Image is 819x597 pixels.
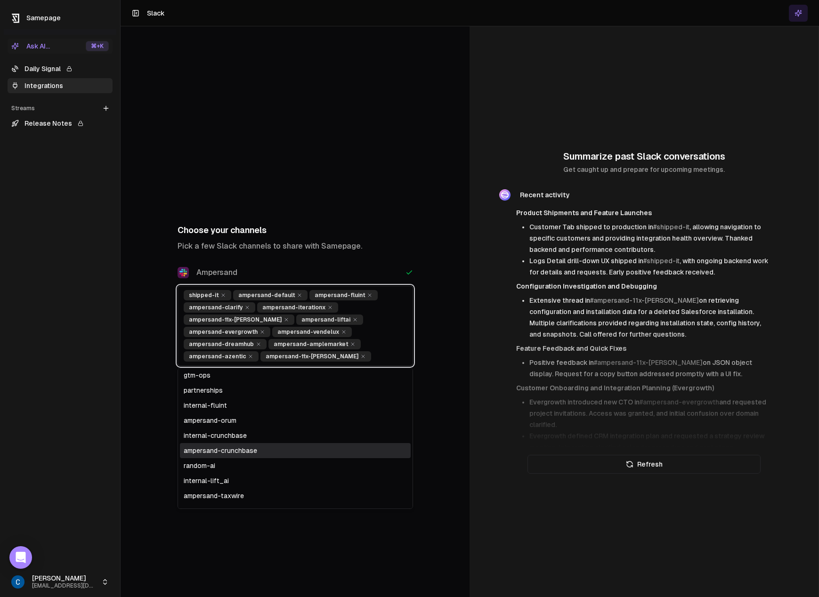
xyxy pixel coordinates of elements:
h4: Product Shipments and Feature Launches [516,208,772,218]
div: gtm-ops [180,368,411,383]
div: ampersand-orum [180,413,411,428]
li: Customer Tab shipped to production in , allowing navigation to specific customers and providing i... [529,221,772,255]
a: #shipped-it [643,257,680,265]
h4: Feature Feedback and Quick Fixes [516,344,772,353]
p: Get caught up and prepare for upcoming meetings. [563,165,725,174]
div: ampersand-dreamhub [184,339,267,349]
div: ampersand-azentic [184,351,259,362]
a: #ampersand-11x-[PERSON_NAME] [594,359,703,366]
div: ⌘ +K [86,41,109,51]
button: Ask AI...⌘+K [8,39,113,54]
h4: Customer Onboarding and Integration Planning (Evergrowth) [516,383,772,393]
a: Daily Signal [8,61,113,76]
div: ampersand-amplemarket [268,339,361,349]
div: ampersand-crunchbase [180,443,411,458]
a: #ampersand-11x-[PERSON_NAME] [590,297,699,304]
li: Evergrowth defined CRM integration plan and requested a strategy review meeting. Interaction clar... [529,430,772,453]
div: ampersand-11x-[PERSON_NAME] [260,351,371,362]
div: ampersand-liftai [296,315,363,325]
div: ampersand-iterationx [257,302,338,313]
button: [PERSON_NAME][EMAIL_ADDRESS][DOMAIN_NAME] [8,571,113,593]
img: ebbb682b-1678-4270-8b82-ba5af1abd3d0_image [11,575,24,589]
img: Recent Activity [499,189,511,201]
div: partnerships [180,383,411,398]
div: ampersand-clarify [184,302,255,313]
a: Integrations [8,78,113,93]
h2: Summarize past Slack conversations [563,150,725,163]
h1: Choose your channels [178,224,413,237]
div: Open Intercom Messenger [9,546,32,569]
h1: Slack [147,8,164,18]
span: [PERSON_NAME] [32,574,97,583]
div: random-ai [180,458,411,473]
div: internal-lift_ai [180,473,411,488]
li: Logs Detail drill-down UX shipped in , with ongoing backend work for details and requests. Early ... [529,255,772,278]
div: ampersand-taxwire [180,488,411,503]
div: internal-fluint [180,398,411,413]
img: Slack [178,267,189,278]
a: Release Notes [8,116,113,131]
span: Samepage [26,14,61,22]
div: ampersand-fluint [309,290,378,300]
div: internal-crunchbase [180,428,411,443]
div: ampersand-11x-[PERSON_NAME] [184,315,294,325]
a: #shipped-it [653,223,689,231]
div: ampersand-default [233,290,308,300]
li: Extensive thread in on retrieving configuration and installation data for a deleted Salesforce in... [529,295,772,340]
div: Suggestions [178,368,413,509]
div: ampersand-vendelux [272,327,352,337]
span: Ampersand [196,267,237,278]
button: Refresh [527,455,761,474]
div: shipped-it [184,290,231,300]
div: Streams [8,101,113,116]
div: ampersand-evergrowth [184,327,270,337]
div: ampersand-narrow [180,503,411,518]
h3: Recent activity [520,190,569,200]
li: Positive feedback in on JSON object display. Request for a copy button addressed promptly with a ... [529,357,772,379]
li: Evergrowth introduced new CTO in and requested project invitations. Access was granted, and initi... [529,396,772,430]
h4: Configuration Investigation and Debugging [516,282,772,291]
a: #ampersand-evergrowth [640,398,719,406]
p: Pick a few Slack channels to share with Samepage. [178,241,413,252]
span: [EMAIL_ADDRESS][DOMAIN_NAME] [32,582,97,589]
div: Ask AI... [11,41,50,51]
